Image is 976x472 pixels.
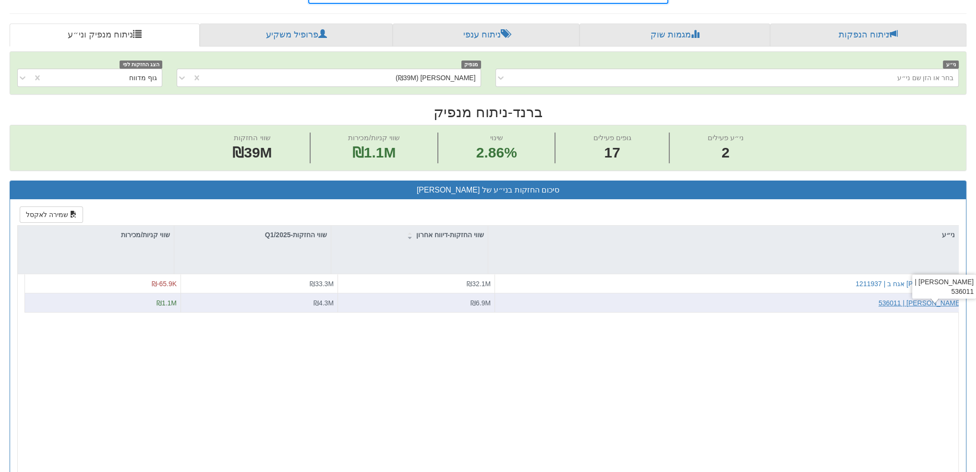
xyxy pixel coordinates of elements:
a: ניתוח מנפיק וני״ע [10,24,200,47]
div: בחר או הזן שם ני״ע [897,73,953,83]
div: [PERSON_NAME] | 536011 [912,275,976,299]
span: שווי החזקות [234,133,270,142]
span: 17 [593,143,631,163]
button: [PERSON_NAME] | 536011 [879,298,962,308]
span: ₪33.3M [310,280,334,288]
div: שווי החזקות-Q1/2025 [174,226,331,244]
span: 2 [708,143,744,163]
div: שווי החזקות-דיווח אחרון [331,226,488,244]
span: 2.86% [476,143,517,163]
div: [PERSON_NAME] (₪39M) [396,73,476,83]
span: ₪39M [232,145,272,160]
span: שינוי [490,133,503,142]
span: ₪1.1M [352,145,396,160]
span: ₪32.1M [467,280,491,288]
span: ₪1.1M [157,299,177,307]
span: ני״ע [943,61,959,69]
div: ני״ע [488,226,959,244]
span: ני״ע פעילים [708,133,744,142]
div: גוף מדווח [129,73,157,83]
span: ₪-65.9K [152,280,177,288]
a: ניתוח הנפקות [770,24,966,47]
span: ₪6.9M [470,299,491,307]
span: גופים פעילים [593,133,631,142]
button: שמירה לאקסל [20,206,83,223]
h2: ברנד - ניתוח מנפיק [10,104,966,120]
a: ניתוח ענפי [393,24,579,47]
h3: סיכום החזקות בני״ע של [PERSON_NAME] [17,186,959,194]
span: ₪4.3M [313,299,334,307]
a: מגמות שוק [579,24,770,47]
a: פרופיל משקיע [200,24,393,47]
span: הצג החזקות לפי [120,61,162,69]
span: שווי קניות/מכירות [348,133,399,142]
span: מנפיק [461,61,481,69]
button: [PERSON_NAME] אגח ב | 1211937 [856,279,962,289]
div: שווי קניות/מכירות [18,226,174,244]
